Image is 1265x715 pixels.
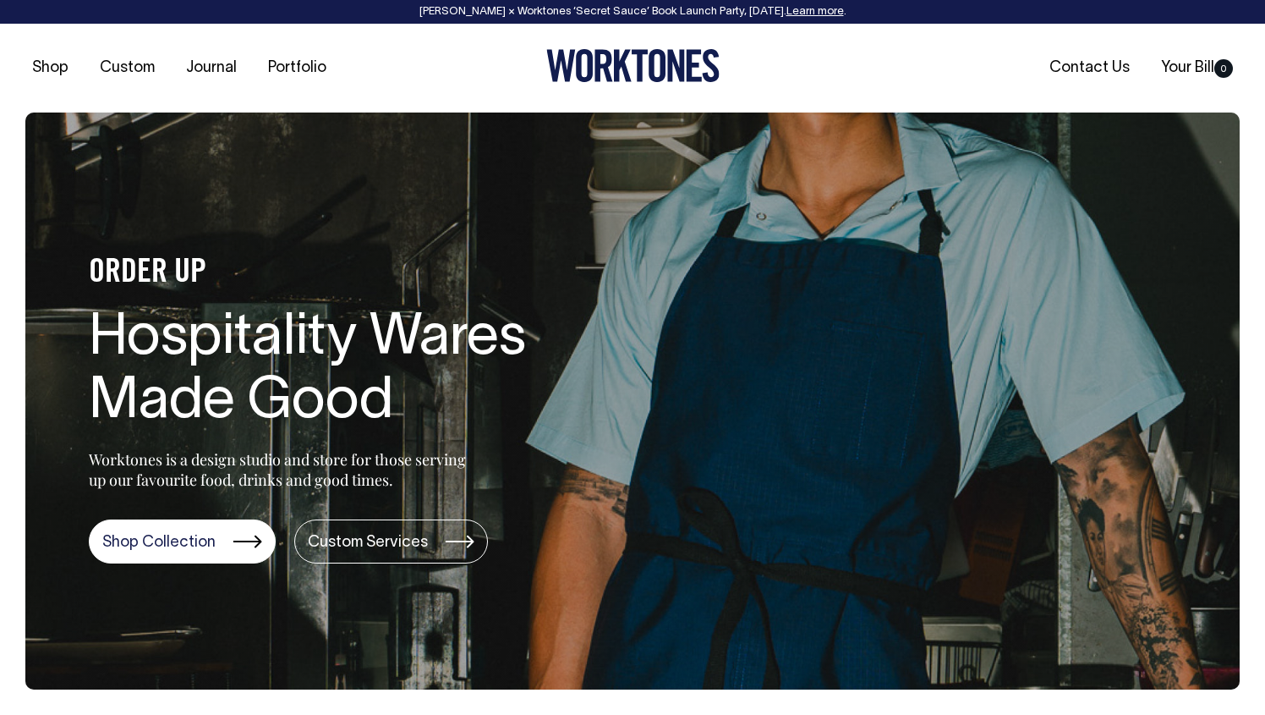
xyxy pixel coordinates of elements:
[1043,54,1136,82] a: Contact Us
[261,54,333,82] a: Portfolio
[1214,59,1233,78] span: 0
[89,449,474,490] p: Worktones is a design studio and store for those serving up our favourite food, drinks and good t...
[93,54,162,82] a: Custom
[294,520,488,564] a: Custom Services
[1154,54,1240,82] a: Your Bill0
[25,54,75,82] a: Shop
[89,520,276,564] a: Shop Collection
[89,308,630,435] h1: Hospitality Wares Made Good
[786,7,844,17] a: Learn more
[17,6,1248,18] div: [PERSON_NAME] × Worktones ‘Secret Sauce’ Book Launch Party, [DATE]. .
[89,256,630,291] h4: ORDER UP
[179,54,244,82] a: Journal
